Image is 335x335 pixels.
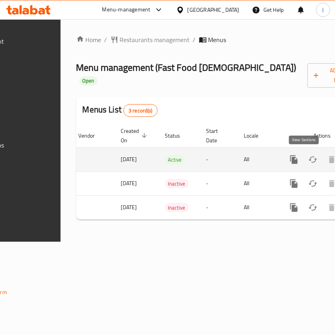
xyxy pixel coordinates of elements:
[285,174,304,193] button: more
[76,35,101,44] a: Home
[304,198,322,217] button: Change Status
[123,104,158,117] div: Total records count
[165,203,189,212] span: Inactive
[188,6,239,14] div: [GEOGRAPHIC_DATA]
[200,195,238,219] td: -
[238,147,278,171] td: All
[285,198,304,217] button: more
[102,5,151,15] div: Menu-management
[304,174,322,193] button: Change Status
[238,171,278,195] td: All
[165,155,185,164] span: Active
[105,35,107,44] li: /
[79,76,98,86] div: Open
[193,35,196,44] li: /
[165,179,189,188] span: Inactive
[121,154,137,164] span: [DATE]
[76,59,296,76] span: Menu management ( Fast Food [DEMOGRAPHIC_DATA] )
[83,104,158,117] h2: Menus List
[110,35,190,44] a: Restaurants management
[200,171,238,195] td: -
[244,131,269,140] span: Locale
[285,150,304,169] button: more
[121,178,137,188] span: [DATE]
[200,147,238,171] td: -
[304,150,322,169] button: Change Status
[79,131,105,140] span: Vendor
[120,35,190,44] span: Restaurants management
[206,126,228,145] span: Start Date
[208,35,226,44] span: Menus
[121,126,149,145] span: Created On
[238,195,278,219] td: All
[121,202,137,212] span: [DATE]
[165,131,191,140] span: Status
[322,6,324,14] span: J
[79,77,98,84] span: Open
[124,107,157,114] span: 3 record(s)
